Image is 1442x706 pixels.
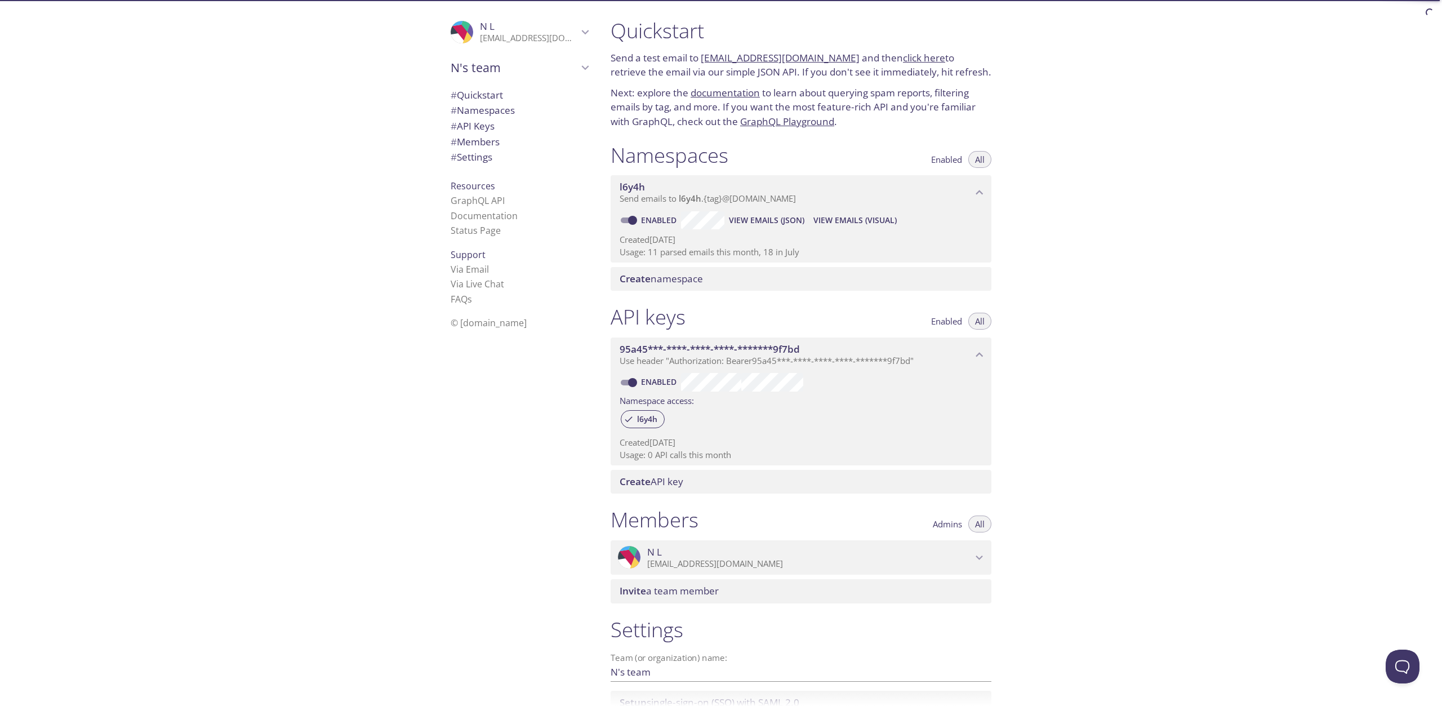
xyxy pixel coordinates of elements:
[451,224,501,237] a: Status Page
[647,546,662,558] span: N L
[451,150,492,163] span: Settings
[620,180,645,193] span: l6y4h
[451,135,500,148] span: Members
[451,263,489,276] a: Via Email
[968,313,991,330] button: All
[620,437,982,449] p: Created [DATE]
[620,272,651,285] span: Create
[620,584,646,597] span: Invite
[611,175,991,210] div: l6y4h namespace
[451,119,457,132] span: #
[451,88,503,101] span: Quickstart
[611,304,686,330] h1: API keys
[620,584,719,597] span: a team member
[813,214,897,227] span: View Emails (Visual)
[451,278,504,290] a: Via Live Chat
[611,507,698,532] h1: Members
[701,51,860,64] a: [EMAIL_ADDRESS][DOMAIN_NAME]
[442,149,597,165] div: Team Settings
[903,51,945,64] a: click here
[480,20,495,33] span: N L
[620,392,694,408] label: Namespace access:
[611,617,991,642] h1: Settings
[611,654,728,662] label: Team (or organization) name:
[451,104,515,117] span: Namespaces
[611,470,991,494] div: Create API Key
[926,516,969,532] button: Admins
[451,60,578,76] span: N's team
[611,51,991,79] p: Send a test email to and then to retrieve the email via our simple JSON API. If you don't see it ...
[451,135,457,148] span: #
[611,540,991,575] div: N L
[442,53,597,82] div: N's team
[809,211,901,229] button: View Emails (Visual)
[451,248,486,261] span: Support
[611,579,991,603] div: Invite a team member
[639,215,681,225] a: Enabled
[442,134,597,150] div: Members
[620,193,796,204] span: Send emails to . {tag} @[DOMAIN_NAME]
[611,143,728,168] h1: Namespaces
[480,33,578,44] p: [EMAIL_ADDRESS][DOMAIN_NAME]
[924,151,969,168] button: Enabled
[620,246,982,258] p: Usage: 11 parsed emails this month, 18 in July
[620,475,683,488] span: API key
[621,410,665,428] div: l6y4h
[451,104,457,117] span: #
[451,180,495,192] span: Resources
[968,516,991,532] button: All
[611,86,991,129] p: Next: explore the to learn about querying spam reports, filtering emails by tag, and more. If you...
[620,234,982,246] p: Created [DATE]
[729,214,804,227] span: View Emails (JSON)
[724,211,809,229] button: View Emails (JSON)
[451,317,527,329] span: © [DOMAIN_NAME]
[442,14,597,51] div: N L
[611,267,991,291] div: Create namespace
[647,558,972,570] p: [EMAIL_ADDRESS][DOMAIN_NAME]
[451,150,457,163] span: #
[924,313,969,330] button: Enabled
[679,193,701,204] span: l6y4h
[442,87,597,103] div: Quickstart
[740,115,834,128] a: GraphQL Playground
[451,210,518,222] a: Documentation
[442,103,597,118] div: Namespaces
[630,414,664,424] span: l6y4h
[442,118,597,134] div: API Keys
[620,449,982,461] p: Usage: 0 API calls this month
[451,119,495,132] span: API Keys
[620,272,703,285] span: namespace
[1386,650,1419,683] iframe: Help Scout Beacon - Open
[691,86,760,99] a: documentation
[451,293,472,305] a: FAQ
[451,194,505,207] a: GraphQL API
[451,88,457,101] span: #
[468,293,472,305] span: s
[639,376,681,387] a: Enabled
[611,18,991,43] h1: Quickstart
[968,151,991,168] button: All
[620,475,651,488] span: Create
